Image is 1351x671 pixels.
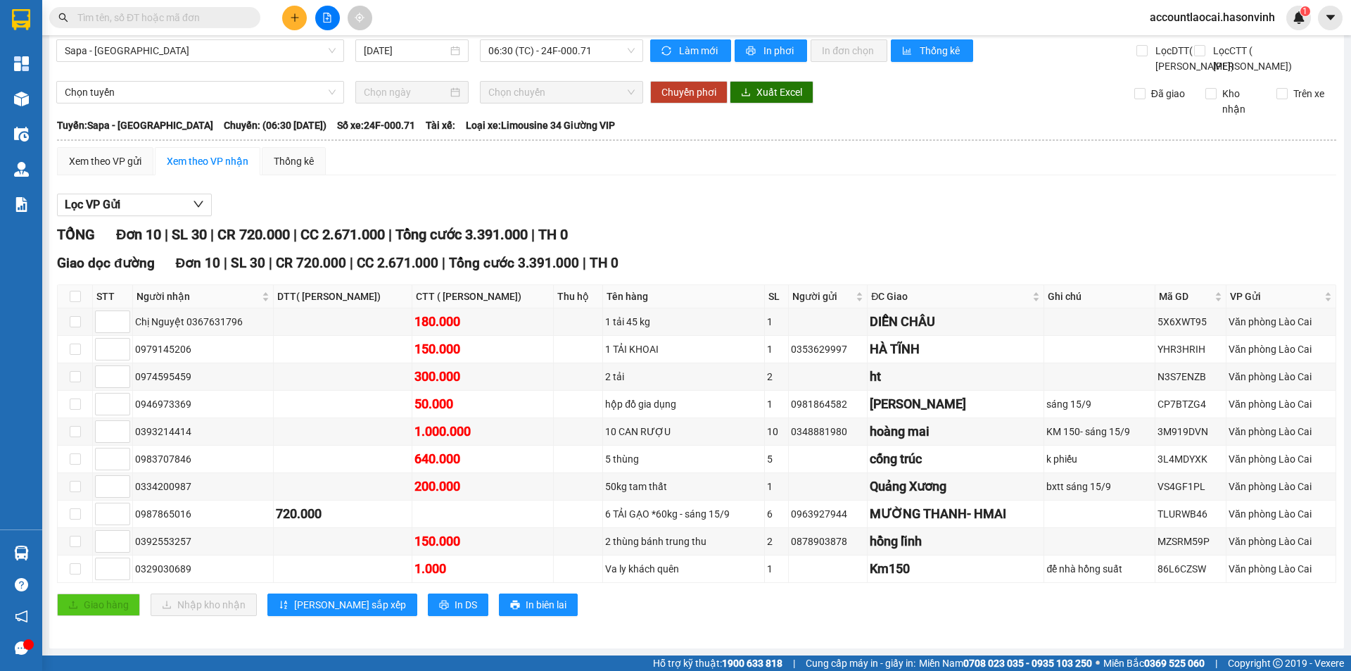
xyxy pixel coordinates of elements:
[870,504,1041,524] div: MƯỜNG THANH- HMAI
[870,394,1041,414] div: [PERSON_NAME]
[605,451,762,467] div: 5 thùng
[442,255,445,271] span: |
[1300,6,1310,16] sup: 1
[605,479,762,494] div: 50kg tam thất
[293,226,297,243] span: |
[793,656,795,671] span: |
[279,600,288,611] span: sort-ascending
[1288,86,1330,101] span: Trên xe
[65,196,120,213] span: Lọc VP Gửi
[1302,6,1307,16] span: 1
[653,656,782,671] span: Hỗ trợ kỹ thuật:
[1226,446,1336,473] td: Văn phòng Lào Cai
[135,424,271,439] div: 0393214414
[1046,424,1152,439] div: KM 150- sáng 15/9
[1226,473,1336,501] td: Văn phòng Lào Cai
[870,339,1041,359] div: HÀ TĨNH
[1226,336,1336,363] td: Văn phòng Lào Cai
[870,477,1041,496] div: Quảng Xương
[224,255,227,271] span: |
[315,6,340,30] button: file-add
[767,341,786,357] div: 1
[1226,363,1336,391] td: Văn phòng Lào Cai
[439,600,449,611] span: printer
[12,9,30,30] img: logo-vxr
[1229,451,1333,467] div: Văn phòng Lào Cai
[767,479,786,494] div: 1
[14,546,29,560] img: warehouse-icon
[414,394,551,414] div: 50.000
[902,46,914,57] span: bar-chart
[1155,336,1226,363] td: YHR3HRIH
[1157,479,1224,494] div: VS4GF1PL
[276,504,410,524] div: 720.000
[499,594,578,616] button: printerIn biên lai
[15,641,28,655] span: message
[871,289,1029,304] span: ĐC Giao
[590,255,619,271] span: TH 0
[488,40,635,61] span: 06:30 (TC) - 24F-000.71
[300,226,385,243] span: CC 2.671.000
[1226,391,1336,418] td: Văn phòng Lào Cai
[791,534,865,549] div: 0878903878
[891,39,973,62] button: bar-chartThống kê
[1157,451,1224,467] div: 3L4MDYXK
[274,153,314,169] div: Thống kê
[276,255,346,271] span: CR 720.000
[1217,86,1266,117] span: Kho nhận
[1226,308,1336,336] td: Văn phòng Lào Cai
[605,396,762,412] div: hộp đồ gia dụng
[1157,506,1224,522] div: TLURWB46
[135,396,271,412] div: 0946973369
[455,597,477,613] span: In DS
[763,43,796,58] span: In phơi
[1155,528,1226,556] td: MZSRM59P
[167,153,248,169] div: Xem theo VP nhận
[756,84,802,100] span: Xuất Excel
[870,449,1041,469] div: cống trúc
[414,449,551,469] div: 640.000
[767,506,786,522] div: 6
[1226,501,1336,528] td: Văn phòng Lào Cai
[1046,396,1152,412] div: sáng 15/9
[1229,341,1333,357] div: Văn phòng Lào Cai
[1157,396,1224,412] div: CP7BTZG4
[1226,556,1336,583] td: Văn phòng Lào Cai
[14,162,29,177] img: warehouse-icon
[165,226,168,243] span: |
[1229,314,1333,330] div: Văn phòng Lào Cai
[65,82,336,103] span: Chọn tuyến
[57,255,155,271] span: Giao dọc đường
[15,610,28,623] span: notification
[510,600,520,611] span: printer
[58,13,68,23] span: search
[583,255,586,271] span: |
[1229,396,1333,412] div: Văn phòng Lào Cai
[1229,561,1333,577] div: Văn phòng Lào Cai
[414,532,551,551] div: 150.000
[1215,656,1217,671] span: |
[1155,501,1226,528] td: TLURWB46
[135,451,271,467] div: 0983707846
[135,369,271,384] div: 0974595459
[811,39,887,62] button: In đơn chọn
[135,341,271,357] div: 0979145206
[1155,391,1226,418] td: CP7BTZG4
[765,285,789,308] th: SL
[735,39,807,62] button: printerIn phơi
[217,226,290,243] span: CR 720.000
[791,506,865,522] div: 0963927944
[531,226,535,243] span: |
[1273,658,1283,668] span: copyright
[135,506,271,522] div: 0987865016
[172,226,207,243] span: SL 30
[806,656,915,671] span: Cung cấp máy in - giấy in:
[1046,451,1152,467] div: k phiếu
[1293,11,1305,24] img: icon-new-feature
[1144,658,1205,669] strong: 0369 525 060
[231,255,265,271] span: SL 30
[449,255,579,271] span: Tổng cước 3.391.000
[65,40,336,61] span: Sapa - Hà Tĩnh
[364,84,448,100] input: Chọn ngày
[1155,446,1226,473] td: 3L4MDYXK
